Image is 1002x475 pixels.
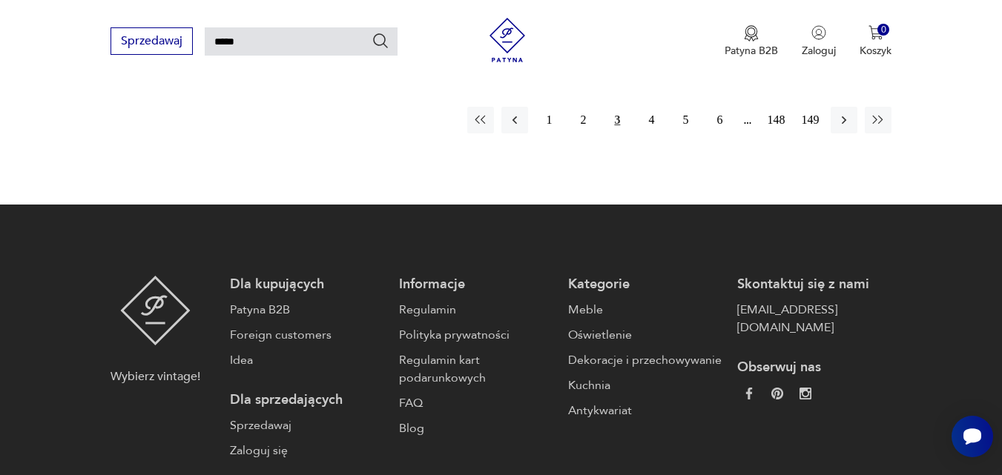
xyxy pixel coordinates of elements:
[372,32,389,50] button: Szukaj
[672,107,699,133] button: 5
[877,24,890,36] div: 0
[111,368,200,385] p: Wybierz vintage!
[737,276,891,293] p: Skontaktuj się z nami
[797,107,823,133] button: 149
[485,18,530,62] img: Patyna - sklep z meblami i dekoracjami vintage
[868,25,883,40] img: Ikona koszyka
[570,107,596,133] button: 2
[604,107,630,133] button: 3
[230,442,384,459] a: Zaloguj się
[568,351,722,369] a: Dekoracje i przechowywanie
[952,416,993,457] iframe: Smartsupp widget button
[802,25,836,58] button: Zaloguj
[725,25,778,58] a: Ikona medaluPatyna B2B
[230,391,384,409] p: Dla sprzedających
[230,276,384,293] p: Dla kupujących
[706,107,733,133] button: 6
[568,276,722,293] p: Kategorie
[230,416,384,434] a: Sprzedawaj
[762,107,789,133] button: 148
[771,388,783,399] img: 37d27d81a828e637adc9f9cb2e3d3a8a.webp
[800,388,811,399] img: c2fd9cf7f39615d9d6839a72ae8e59e5.webp
[111,37,193,47] a: Sprzedawaj
[230,351,384,369] a: Idea
[230,326,384,344] a: Foreign customers
[120,276,191,345] img: Patyna - sklep z meblami i dekoracjami vintage
[399,301,553,319] a: Regulamin
[399,351,553,387] a: Regulamin kart podarunkowych
[230,301,384,319] a: Patyna B2B
[860,44,891,58] p: Koszyk
[399,419,553,437] a: Blog
[111,27,193,55] button: Sprzedawaj
[568,402,722,419] a: Antykwariat
[811,25,826,40] img: Ikonka użytkownika
[399,394,553,412] a: FAQ
[802,44,836,58] p: Zaloguj
[568,301,722,319] a: Meble
[568,376,722,394] a: Kuchnia
[399,276,553,293] p: Informacje
[725,25,778,58] button: Patyna B2B
[568,326,722,344] a: Oświetlenie
[535,107,562,133] button: 1
[725,44,778,58] p: Patyna B2B
[860,25,891,58] button: 0Koszyk
[744,25,759,41] img: Ikona medalu
[743,388,755,399] img: da9060093f698e4c3cedc1453eec5031.webp
[737,359,891,376] p: Obserwuj nas
[638,107,665,133] button: 4
[399,326,553,344] a: Polityka prywatności
[737,301,891,336] a: [EMAIL_ADDRESS][DOMAIN_NAME]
